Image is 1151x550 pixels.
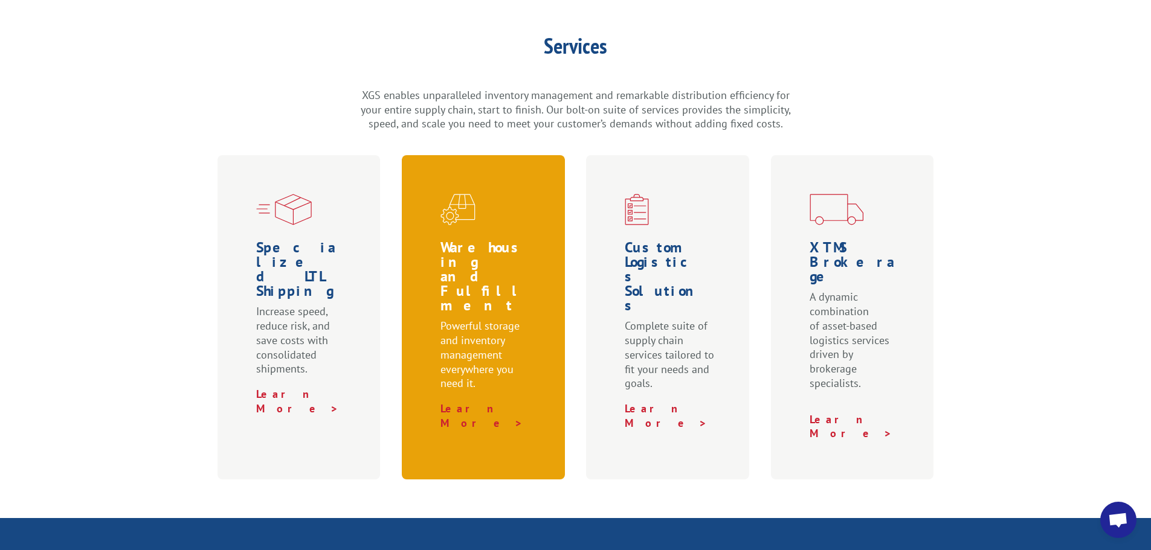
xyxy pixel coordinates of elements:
p: Increase speed, reduce risk, and save costs with consolidated shipments. [256,304,347,387]
h1: Services [358,35,793,63]
a: Learn More > [256,387,339,415]
img: xgs-icon-specialized-ltl-red [256,194,312,225]
div: Open chat [1100,502,1136,538]
h1: Specialized LTL Shipping [256,240,347,304]
a: Learn More > [440,401,523,430]
p: Complete suite of supply chain services tailored to fit your needs and goals. [625,319,715,401]
h1: XTMS Brokerage [810,240,900,290]
p: XGS enables unparalleled inventory management and remarkable distribution efficiency for your ent... [358,88,793,131]
p: A dynamic combination of asset-based logistics services driven by brokerage specialists. [810,290,900,401]
h1: Warehousing and Fulfillment [440,240,531,319]
h1: Custom Logistics Solutions [625,240,715,319]
a: Learn More > [625,401,708,430]
img: xgs-icon-warehouseing-cutting-fulfillment-red [440,194,476,225]
img: xgs-icon-custom-logistics-solutions-red [625,194,649,225]
p: Powerful storage and inventory management everywhere you need it. [440,319,531,401]
img: xgs-icon-transportation-forms-red [810,194,863,225]
a: Learn More > [810,412,892,441]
